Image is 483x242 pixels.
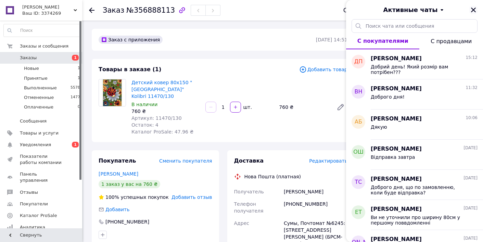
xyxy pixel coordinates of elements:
div: [PERSON_NAME] [282,186,349,198]
div: 760 ₴ [276,102,331,112]
div: Статус заказа [343,7,389,14]
span: 1477 [71,94,80,101]
span: Доставка [234,157,264,164]
time: [DATE] 14:51 [316,37,347,42]
span: ВН [354,88,362,96]
span: Аналитика [20,224,45,230]
span: Остаток: 4 [131,122,158,128]
span: Хата Паласа [22,4,74,10]
span: Сменить покупателя [159,158,212,164]
span: 1 [72,55,79,61]
span: Доброго дня, що по замовленню, коли буде відправка? [371,184,468,195]
span: Панель управления [20,171,63,183]
img: Детский ковер 80х150 "Божья коровка" Kolibri 11470/130 [99,79,126,106]
a: Редактировать [334,100,347,114]
span: ТС [355,178,362,186]
span: [PERSON_NAME] [371,115,422,123]
button: ТС[PERSON_NAME][DATE]Доброго дня, що по замовленню, коли буде відправка? [346,170,483,200]
button: ДП[PERSON_NAME]15:12Добрий день! Який розмір вам потрібен??? [346,49,483,79]
span: 5578 [71,85,80,91]
span: Заказы [20,55,37,61]
button: С покупателями [346,33,419,49]
span: 15:12 [466,55,478,61]
span: Добрий день! Який розмір вам потрібен??? [371,64,468,75]
span: [DATE] [463,175,478,181]
span: Заказ [103,6,124,14]
span: Добавить отзыв [171,194,212,200]
span: 11:32 [466,85,478,91]
span: [DATE] [463,145,478,151]
span: Покупатель [99,157,136,164]
input: Поиск [4,24,80,37]
div: [PHONE_NUMBER] [105,218,150,225]
span: [DATE] [463,235,478,241]
button: ЕТ[PERSON_NAME][DATE]Ви не уточнили про ширину 80см у першому поввдомленні [346,200,483,230]
span: В наличии [131,102,157,107]
span: ЕТ [355,208,362,216]
span: АБ [355,118,362,126]
span: С покупателями [357,38,408,44]
span: Редактировать [309,158,347,164]
div: Вернуться назад [89,7,94,14]
button: ВН[PERSON_NAME]11:32Доброго дня! [346,79,483,110]
span: [DATE] [463,205,478,211]
span: Выполненные [24,85,57,91]
span: Заказы и сообщения [20,43,68,49]
span: 1 [78,75,80,81]
div: 1 заказ у вас на 760 ₴ [99,180,160,188]
span: Товары в заказе (1) [99,66,161,73]
span: Адрес [234,220,249,226]
button: Закрыть [469,6,478,14]
span: Ви не уточнили про ширину 80см у першому поввдомленні [371,215,468,226]
span: ОШ [353,148,364,156]
span: Отзывы [20,189,38,195]
span: Покупатели [20,201,48,207]
div: Ваш ID: 3374269 [22,10,82,16]
span: Каталог ProSale: 47.96 ₴ [131,129,193,135]
span: 10:06 [466,115,478,121]
div: [PHONE_NUMBER] [282,198,349,217]
span: [PERSON_NAME] [371,175,422,183]
span: №356888113 [126,6,175,14]
span: Принятые [24,75,48,81]
span: Новые [24,65,39,72]
span: ДП [354,58,363,66]
span: 1 [72,142,79,148]
span: Доброго дня! [371,94,405,100]
span: Оплаченные [24,104,53,110]
div: успешных покупок [99,194,169,201]
span: Товары и услуги [20,130,59,136]
span: Артикул: 11470/130 [131,115,182,121]
span: 1 [78,65,80,72]
span: Телефон получателя [234,201,264,214]
span: [PERSON_NAME] [371,205,422,213]
span: [PERSON_NAME] [371,145,422,153]
span: 100% [105,194,119,200]
div: 760 ₴ [131,108,200,115]
span: [PERSON_NAME] [371,55,422,63]
span: Дякую [371,124,387,130]
input: Поиск чата или сообщения [352,19,478,33]
span: Отмененные [24,94,54,101]
span: 0 [78,104,80,110]
a: Детский ковер 80х150 "[GEOGRAPHIC_DATA]" Kolibri 11470/130 [131,80,192,99]
span: [PERSON_NAME] [371,85,422,93]
span: Показатели работы компании [20,153,63,166]
button: С продавцами [419,33,483,49]
div: шт. [242,104,253,111]
span: Каталог ProSale [20,213,57,219]
span: Активные чаты [383,5,438,14]
span: Уведомления [20,142,51,148]
a: [PERSON_NAME] [99,171,138,177]
span: Получатель [234,189,264,194]
div: Заказ с приложения [99,36,163,44]
span: Відправка завтра [371,154,415,160]
button: АБ[PERSON_NAME]10:06Дякую [346,110,483,140]
span: Добавить [105,207,129,212]
button: ОШ[PERSON_NAME][DATE]Відправка завтра [346,140,483,170]
span: С продавцами [431,38,472,44]
button: Активные чаты [365,5,464,14]
span: Сообщения [20,118,47,124]
div: Нова Пошта (платная) [243,173,303,180]
span: Добавить товар [299,66,347,73]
